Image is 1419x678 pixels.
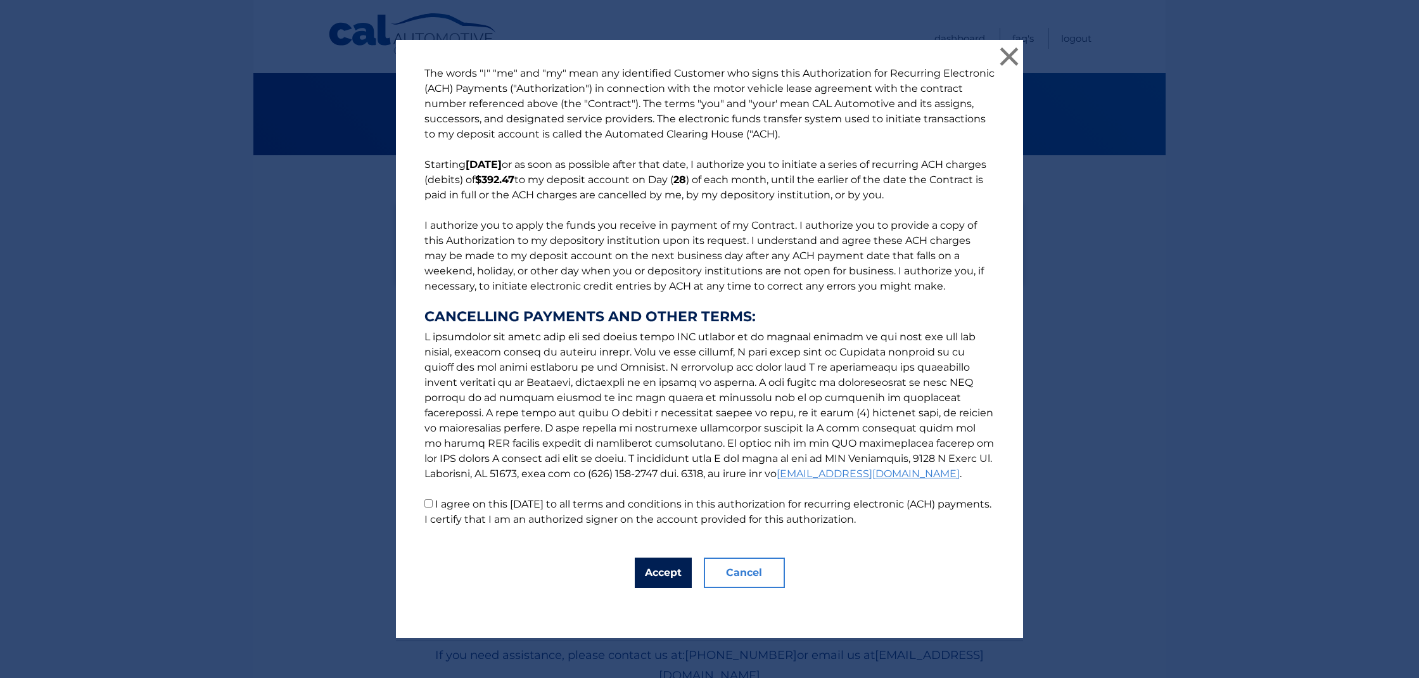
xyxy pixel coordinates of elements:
button: × [996,44,1022,69]
button: Accept [635,558,692,588]
p: The words "I" "me" and "my" mean any identified Customer who signs this Authorization for Recurri... [412,66,1007,527]
b: $392.47 [475,174,514,186]
button: Cancel [704,558,785,588]
b: [DATE] [466,158,502,170]
a: [EMAIL_ADDRESS][DOMAIN_NAME] [777,468,960,480]
label: I agree on this [DATE] to all terms and conditions in this authorization for recurring electronic... [424,498,991,525]
strong: CANCELLING PAYMENTS AND OTHER TERMS: [424,309,995,324]
b: 28 [673,174,686,186]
